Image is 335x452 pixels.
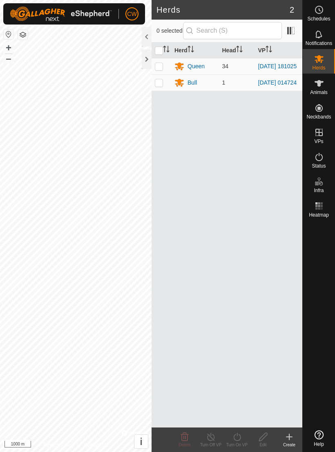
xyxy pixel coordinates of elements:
[4,29,13,39] button: Reset Map
[156,5,290,15] h2: Herds
[188,62,205,71] div: Queen
[43,441,74,449] a: Privacy Policy
[290,4,294,16] span: 2
[163,47,170,54] p-sorticon: Activate to sort
[4,43,13,53] button: +
[258,79,297,86] a: [DATE] 014724
[18,30,28,40] button: Map Layers
[310,90,328,95] span: Animals
[236,47,243,54] p-sorticon: Activate to sort
[156,27,183,35] span: 0 selected
[10,7,112,21] img: Gallagher Logo
[127,10,136,18] span: CW
[306,41,332,46] span: Notifications
[171,43,219,58] th: Herd
[314,139,323,144] span: VPs
[312,65,325,70] span: Herds
[255,43,303,58] th: VP
[222,63,229,69] span: 34
[250,442,276,448] div: Edit
[134,435,148,448] button: i
[312,163,326,168] span: Status
[258,63,297,69] a: [DATE] 181025
[188,78,197,87] div: Bull
[307,16,330,21] span: Schedules
[183,22,282,39] input: Search (S)
[309,213,329,217] span: Heatmap
[276,442,302,448] div: Create
[188,47,194,54] p-sorticon: Activate to sort
[314,188,324,193] span: Infra
[222,79,226,86] span: 1
[140,436,143,447] span: i
[219,43,255,58] th: Head
[198,442,224,448] div: Turn Off VP
[314,442,324,447] span: Help
[266,47,272,54] p-sorticon: Activate to sort
[224,442,250,448] div: Turn On VP
[84,441,108,449] a: Contact Us
[303,427,335,450] a: Help
[179,443,191,447] span: Delete
[4,54,13,63] button: –
[306,114,331,119] span: Neckbands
